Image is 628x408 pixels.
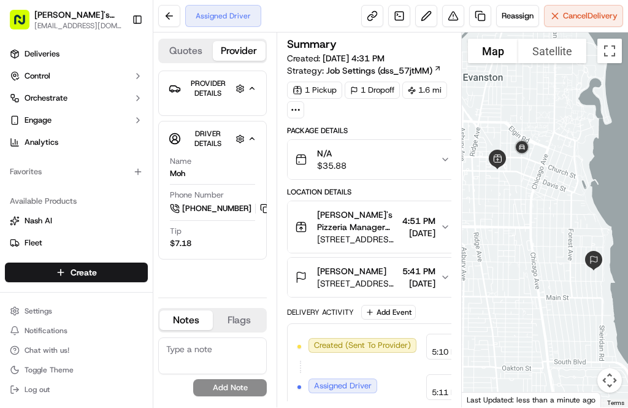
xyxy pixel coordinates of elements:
[25,71,50,82] span: Control
[116,178,197,190] span: API Documentation
[287,82,342,99] div: 1 Pickup
[34,9,122,21] button: [PERSON_NAME]'s Pizzeria
[5,191,148,211] div: Available Products
[5,381,148,398] button: Log out
[496,5,539,27] button: Reassign
[518,39,586,63] button: Show satellite imagery
[12,50,223,70] p: Welcome 👋
[25,93,67,104] span: Orchestrate
[287,64,442,77] div: Strategy:
[25,215,52,226] span: Nash AI
[25,48,59,60] span: Deliveries
[597,368,622,393] button: Map camera controls
[71,266,97,279] span: Create
[317,147,347,160] span: N/A
[169,126,256,151] button: Driver Details
[159,310,213,330] button: Notes
[170,226,182,237] span: Tip
[5,5,127,34] button: [PERSON_NAME]'s Pizzeria[EMAIL_ADDRESS][DOMAIN_NAME]
[10,215,143,226] a: Nash AI
[25,345,69,355] span: Chat with us!
[170,238,191,249] div: $7.18
[12,118,34,140] img: 1736555255976-a54dd68f-1ca7-489b-9aae-adbdc363a1c4
[170,168,185,179] div: Moh
[5,322,148,339] button: Notifications
[25,115,52,126] span: Engage
[402,277,435,290] span: [DATE]
[25,306,52,316] span: Settings
[5,361,148,379] button: Toggle Theme
[25,326,67,336] span: Notifications
[402,227,435,239] span: [DATE]
[288,201,458,253] button: [PERSON_NAME]'s Pizzeria Manager Manager[STREET_ADDRESS][PERSON_NAME]4:51 PM[DATE]
[170,156,191,167] span: Name
[86,207,148,217] a: Powered byPylon
[544,5,623,27] button: CancelDelivery
[5,342,148,359] button: Chat with us!
[432,387,480,398] span: 5:11 PM CDT
[317,209,397,233] span: [PERSON_NAME]'s Pizzeria Manager Manager
[182,203,251,214] span: [PHONE_NUMBER]
[326,64,442,77] a: Job Settings (dss_57jtMM)
[326,64,432,77] span: Job Settings (dss_57jtMM)
[287,187,458,197] div: Location Details
[170,202,272,215] a: [PHONE_NUMBER]
[170,190,224,201] span: Phone Number
[361,305,416,320] button: Add Event
[34,21,122,31] span: [EMAIL_ADDRESS][DOMAIN_NAME]
[317,233,397,245] span: [STREET_ADDRESS][PERSON_NAME]
[287,307,354,317] div: Delivery Activity
[7,173,99,195] a: 📗Knowledge Base
[25,178,94,190] span: Knowledge Base
[502,10,534,21] span: Reassign
[194,129,221,148] span: Driver Details
[5,110,148,130] button: Engage
[563,10,618,21] span: Cancel Delivery
[104,179,113,189] div: 💻
[465,391,505,407] img: Google
[5,263,148,282] button: Create
[323,53,385,64] span: [DATE] 4:31 PM
[5,302,148,320] button: Settings
[25,365,74,375] span: Toggle Theme
[317,277,397,290] span: [STREET_ADDRESS][PERSON_NAME]
[122,208,148,217] span: Pylon
[99,173,202,195] a: 💻API Documentation
[607,399,624,406] a: Terms (opens in new tab)
[5,133,148,152] a: Analytics
[5,66,148,86] button: Control
[25,385,50,395] span: Log out
[5,88,148,108] button: Orchestrate
[169,76,256,101] button: Provider Details
[314,380,372,391] span: Assigned Driver
[462,392,601,407] div: Last Updated: less than a minute ago
[209,121,223,136] button: Start new chat
[402,82,447,99] div: 1.6 mi
[10,237,143,248] a: Fleet
[32,80,221,93] input: Got a question? Start typing here...
[314,340,411,351] span: Created (Sent To Provider)
[465,391,505,407] a: Open this area in Google Maps (opens a new window)
[12,13,37,38] img: Nash
[402,215,435,227] span: 4:51 PM
[402,265,435,277] span: 5:41 PM
[432,347,480,358] span: 5:10 PM CDT
[317,160,347,172] span: $35.88
[287,126,458,136] div: Package Details
[287,39,337,50] h3: Summary
[213,310,266,330] button: Flags
[5,44,148,64] a: Deliveries
[25,237,42,248] span: Fleet
[213,41,266,61] button: Provider
[42,118,201,130] div: Start new chat
[288,258,458,297] button: [PERSON_NAME][STREET_ADDRESS][PERSON_NAME]5:41 PM[DATE]
[5,211,148,231] button: Nash AI
[597,39,622,63] button: Toggle fullscreen view
[5,162,148,182] div: Favorites
[191,79,226,98] span: Provider Details
[345,82,400,99] div: 1 Dropoff
[12,179,22,189] div: 📗
[5,233,148,253] button: Fleet
[317,265,386,277] span: [PERSON_NAME]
